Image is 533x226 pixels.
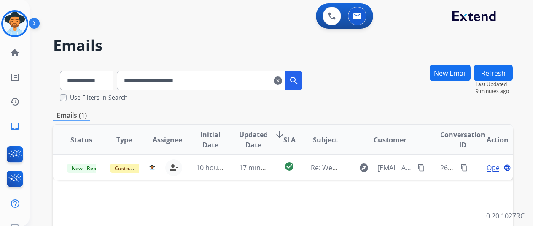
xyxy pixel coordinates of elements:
mat-icon: arrow_downward [275,130,285,140]
p: Emails (1) [53,110,90,121]
span: Type [116,135,132,145]
mat-icon: check_circle [284,161,294,172]
p: 0.20.1027RC [486,211,525,221]
button: New Email [430,65,471,81]
span: Customer Support [110,164,164,173]
span: Assignee [153,135,182,145]
span: Status [70,135,92,145]
mat-icon: home [10,48,20,58]
span: 17 minutes ago [239,163,288,172]
span: Updated Date [239,130,268,150]
h2: Emails [53,37,513,54]
span: Subject [313,135,338,145]
th: Action [470,125,513,155]
mat-icon: clear [274,76,282,86]
mat-icon: person_remove [169,163,179,173]
span: SLA [283,135,296,145]
label: Use Filters In Search [70,93,128,102]
span: Initial Date [196,130,225,150]
span: 10 hours ago [196,163,238,172]
mat-icon: content_copy [417,164,425,172]
span: New - Reply [67,164,105,173]
mat-icon: search [289,76,299,86]
span: [EMAIL_ADDRESS][DOMAIN_NAME] [377,163,412,173]
span: 9 minutes ago [476,88,513,95]
mat-icon: explore [359,163,369,173]
mat-icon: inbox [10,121,20,131]
img: agent-avatar [149,165,155,171]
mat-icon: content_copy [460,164,468,172]
mat-icon: language [503,164,511,172]
img: avatar [3,12,27,35]
span: Last Updated: [476,81,513,88]
span: Re: Webform from [EMAIL_ADDRESS][DOMAIN_NAME] on [DATE] [311,163,513,172]
span: Open [487,163,504,173]
button: Refresh [474,65,513,81]
span: Conversation ID [440,130,485,150]
mat-icon: list_alt [10,72,20,82]
span: Customer [374,135,406,145]
mat-icon: history [10,97,20,107]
